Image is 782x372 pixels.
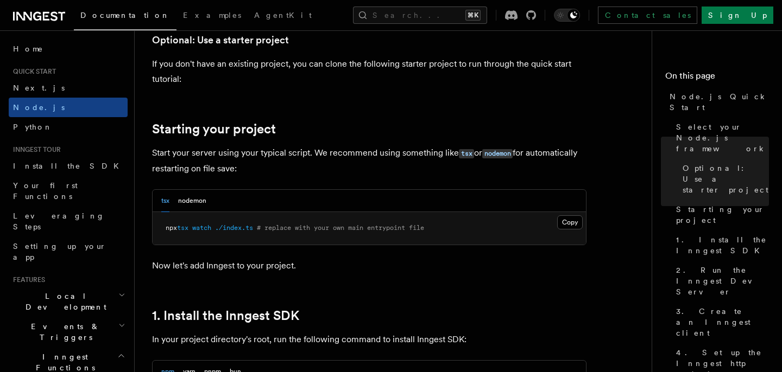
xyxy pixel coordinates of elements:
p: Now let's add Inngest to your project. [152,258,586,273]
button: Search...⌘K [353,7,487,24]
span: Documentation [80,11,170,20]
button: tsx [161,190,169,212]
span: Select your Node.js framework [676,121,769,154]
a: 1. Install the Inngest SDK [672,230,769,260]
span: Inngest tour [9,145,61,154]
a: Node.js [9,98,128,117]
span: 1. Install the Inngest SDK [676,234,769,256]
a: Setting up your app [9,236,128,267]
button: Local Development [9,286,128,317]
button: Toggle dark mode [554,9,580,22]
a: Select your Node.js framework [672,117,769,158]
span: ./index.ts [215,224,253,232]
a: 2. Run the Inngest Dev Server [672,260,769,302]
span: Events & Triggers [9,321,118,343]
span: Leveraging Steps [13,211,105,231]
a: nodemon [482,147,513,158]
span: AgentKit [254,11,312,20]
a: Home [9,39,128,59]
span: Starting your project [676,204,769,226]
a: Optional: Use a starter project [152,33,289,48]
a: Your first Functions [9,176,128,206]
span: Next.js [13,84,65,92]
a: Documentation [74,3,176,30]
button: Events & Triggers [9,317,128,347]
span: Quick start [9,67,56,76]
a: 3. Create an Inngest client [672,302,769,343]
span: npx [166,224,177,232]
p: Start your server using your typical script. We recommend using something like or for automatical... [152,145,586,176]
a: Leveraging Steps [9,206,128,236]
button: nodemon [178,190,206,212]
a: Next.js [9,78,128,98]
h4: On this page [665,69,769,87]
span: 3. Create an Inngest client [676,306,769,338]
p: If you don't have an existing project, you can clone the following starter project to run through... [152,56,586,87]
a: 1. Install the Inngest SDK [152,308,299,323]
span: Home [13,43,43,54]
a: Python [9,117,128,137]
a: AgentKit [248,3,318,29]
kbd: ⌘K [465,10,481,21]
a: Starting your project [672,200,769,230]
a: tsx [459,147,474,158]
span: Setting up your app [13,242,106,261]
span: Examples [183,11,241,20]
span: Features [9,275,45,284]
button: Copy [557,215,583,229]
a: Starting your project [152,121,276,137]
span: 2. Run the Inngest Dev Server [676,265,769,297]
span: Local Development [9,291,118,312]
span: Python [13,123,53,131]
a: Optional: Use a starter project [678,158,769,200]
span: # replace with your own main entrypoint file [257,224,424,232]
span: Your first Functions [13,181,78,201]
a: Install the SDK [9,156,128,176]
span: watch [192,224,211,232]
span: Node.js [13,103,65,112]
code: tsx [459,149,474,158]
span: Install the SDK [13,162,125,170]
span: Node.js Quick Start [670,91,769,113]
code: nodemon [482,149,513,158]
a: Node.js Quick Start [665,87,769,117]
a: Contact sales [598,7,697,24]
p: In your project directory's root, run the following command to install Inngest SDK: [152,332,586,347]
span: tsx [177,224,188,232]
a: Examples [176,3,248,29]
span: Optional: Use a starter project [683,163,769,195]
a: Sign Up [702,7,773,24]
